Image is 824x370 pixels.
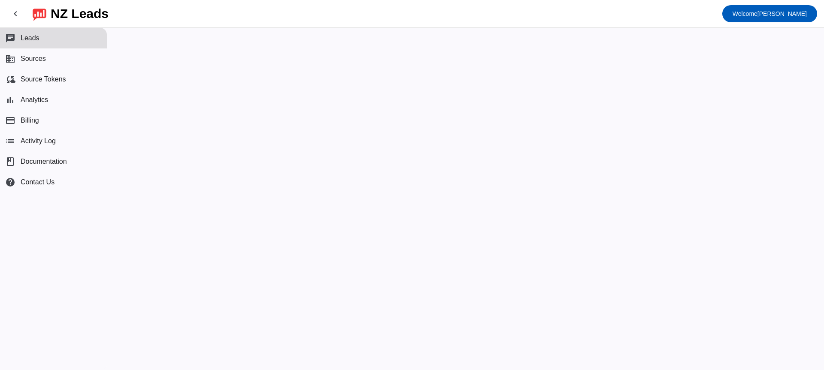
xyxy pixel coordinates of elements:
[33,6,46,21] img: logo
[5,74,15,84] mat-icon: cloud_sync
[5,136,15,146] mat-icon: list
[5,115,15,126] mat-icon: payment
[21,55,46,63] span: Sources
[21,178,55,186] span: Contact Us
[733,8,807,20] span: [PERSON_NAME]
[733,10,757,17] span: Welcome
[21,75,66,83] span: Source Tokens
[21,117,39,124] span: Billing
[5,177,15,187] mat-icon: help
[722,5,817,22] button: Welcome[PERSON_NAME]
[21,158,67,165] span: Documentation
[5,54,15,64] mat-icon: business
[5,33,15,43] mat-icon: chat
[21,34,39,42] span: Leads
[10,9,21,19] mat-icon: chevron_left
[51,8,109,20] div: NZ Leads
[5,156,15,167] span: book
[21,137,56,145] span: Activity Log
[5,95,15,105] mat-icon: bar_chart
[21,96,48,104] span: Analytics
